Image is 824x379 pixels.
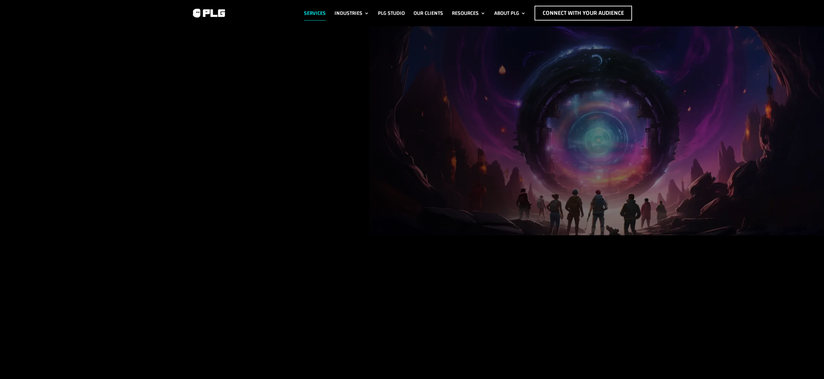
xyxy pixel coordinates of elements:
a: PLG Studio [378,6,405,21]
a: Resources [452,6,485,21]
a: Services [304,6,326,21]
a: About PLG [494,6,526,21]
a: Industries [335,6,369,21]
a: Our Clients [414,6,443,21]
a: Connect with Your Audience [535,6,632,21]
